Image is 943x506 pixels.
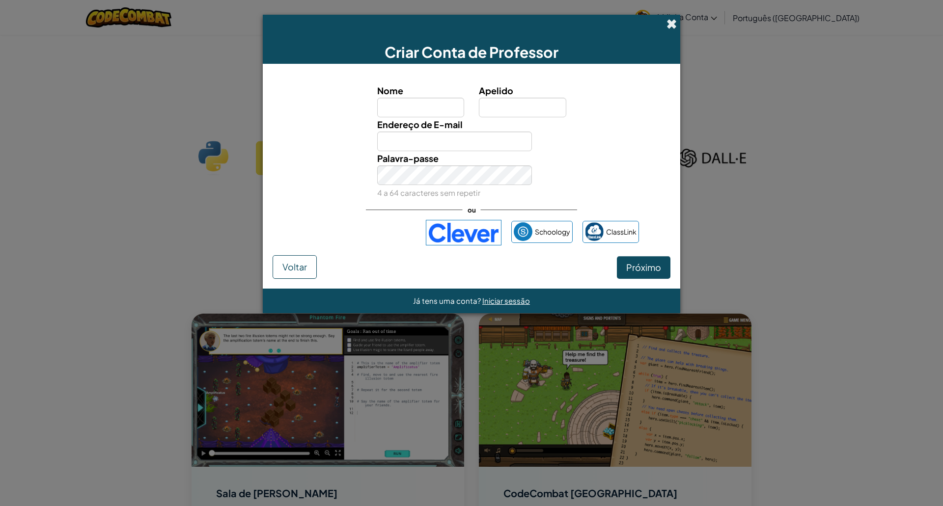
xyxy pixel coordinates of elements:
[377,188,480,197] small: 4 a 64 caracteres sem repetir
[377,85,403,96] span: Nome
[626,262,661,273] span: Próximo
[273,255,317,279] button: Voltar
[585,222,604,241] img: classlink-logo-small.png
[463,203,481,217] span: ou
[282,261,307,272] span: Voltar
[606,225,637,239] span: ClassLink
[514,222,532,241] img: schoology.png
[377,119,463,130] span: Endereço de E-mail
[617,256,670,279] button: Próximo
[482,296,530,305] a: Iniciar sessão
[377,153,439,164] span: Palavra-passe
[299,222,421,243] iframe: Botão "Fazer login com o Google"
[426,220,501,245] img: clever-logo-blue.png
[479,85,513,96] span: Apelido
[413,296,482,305] span: Já tens uma conta?
[535,225,570,239] span: Schoology
[385,43,558,61] span: Criar Conta de Professor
